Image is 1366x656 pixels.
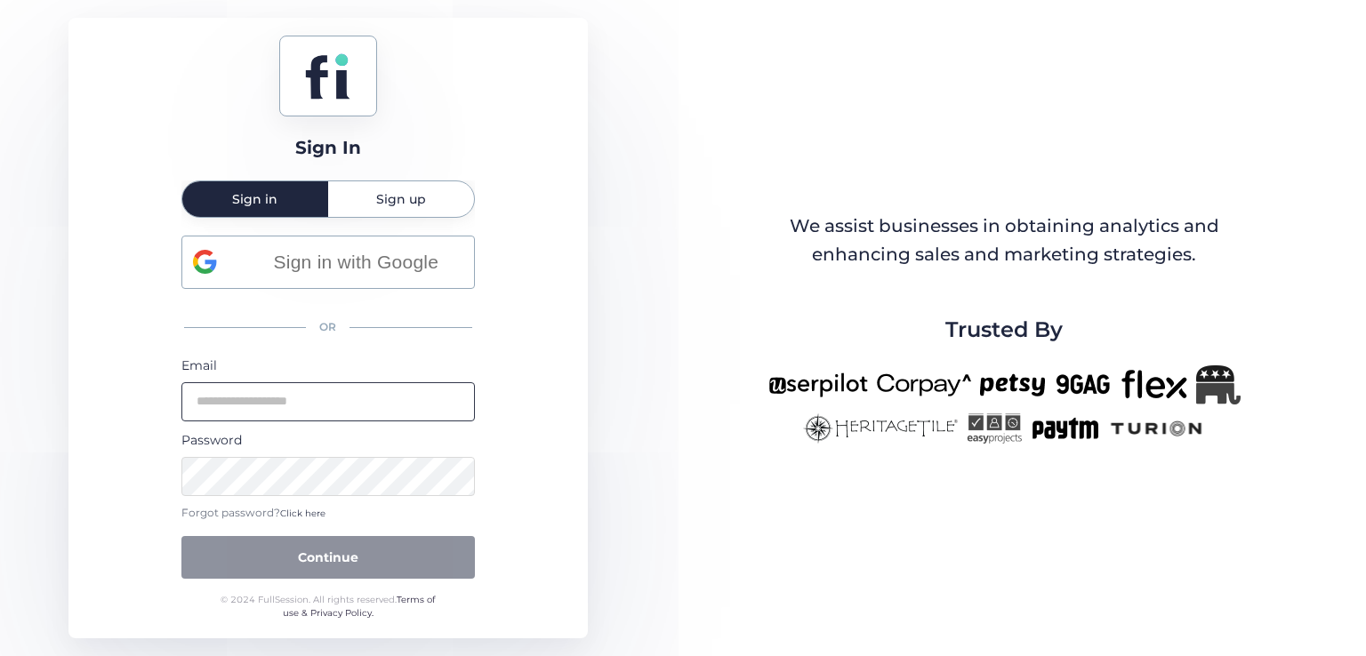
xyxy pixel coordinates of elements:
img: turion-new.png [1108,413,1205,444]
img: 9gag-new.png [1054,365,1113,404]
img: Republicanlogo-bw.png [1196,365,1241,404]
span: Trusted By [945,313,1063,347]
span: Sign in with Google [249,247,463,276]
img: heritagetile-new.png [803,413,958,444]
div: Forgot password? [181,505,475,522]
img: paytm-new.png [1031,413,1099,444]
div: Sign In [295,134,361,162]
div: OR [181,308,475,347]
img: userpilot-new.png [768,365,868,404]
span: Click here [280,508,325,519]
div: We assist businesses in obtaining analytics and enhancing sales and marketing strategies. [769,212,1239,268]
span: Sign in [232,193,277,205]
img: easyprojects-new.png [967,413,1022,444]
img: petsy-new.png [980,365,1045,404]
img: flex-new.png [1121,365,1187,404]
div: Password [181,430,475,450]
div: Email [181,356,475,375]
span: Sign up [376,193,426,205]
button: Continue [181,536,475,579]
div: © 2024 FullSession. All rights reserved. [213,593,443,620]
img: corpay-new.png [877,365,971,404]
